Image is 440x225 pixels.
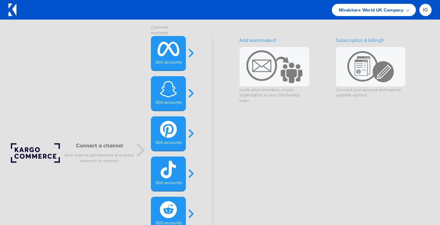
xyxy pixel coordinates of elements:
a: Subscription & billing [336,37,384,43]
p: Connect your account and explore upgrade options [336,87,406,98]
label: Channels available [151,25,186,36]
label: 500 accounts [155,140,182,146]
label: 500 accounts [155,180,182,186]
h6: Connect a channel [64,142,134,149]
label: 500 accounts [155,60,182,65]
span: Mindshare World UK Company [339,6,404,14]
label: 500 accounts [155,100,182,106]
p: Give channel permissions and select accounts to connect [64,152,134,164]
a: Add teammates [239,37,276,43]
p: Invite other members of your organization to your StitcherAds team [239,87,309,103]
span: IG [423,8,428,12]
